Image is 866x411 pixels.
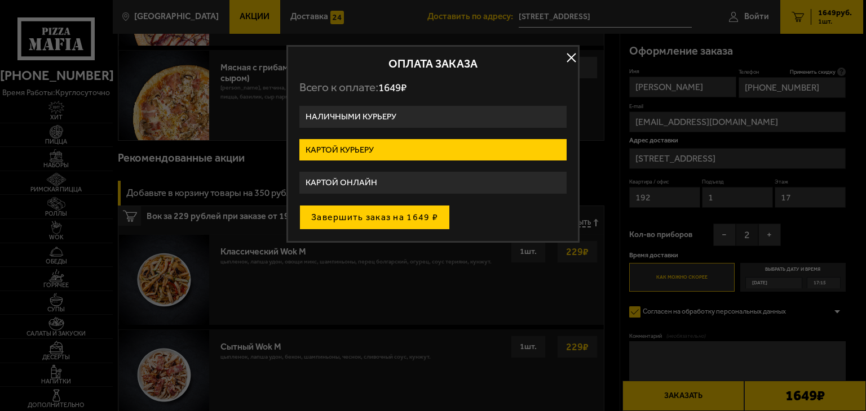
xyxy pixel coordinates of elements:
[378,81,407,94] span: 1649 ₽
[299,139,567,161] label: Картой курьеру
[299,205,450,230] button: Завершить заказ на 1649 ₽
[299,58,567,69] h2: Оплата заказа
[299,81,567,95] p: Всего к оплате:
[299,106,567,128] label: Наличными курьеру
[299,172,567,194] label: Картой онлайн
